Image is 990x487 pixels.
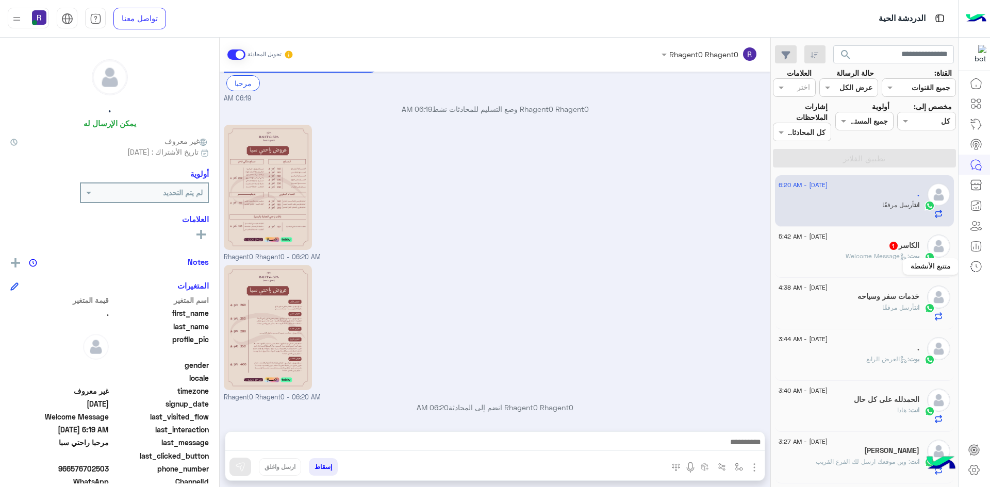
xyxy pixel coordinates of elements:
[83,334,109,360] img: defaultAdmin.png
[927,234,950,258] img: defaultAdmin.png
[10,411,109,422] span: Welcome Message
[224,402,767,413] p: Rhagent0 Rhagent0 انضم إلى المحادثة
[84,119,136,128] h6: يمكن الإرسال له
[11,258,20,267] img: add
[402,105,432,113] span: 06:19 AM
[779,437,828,446] span: [DATE] - 3:27 AM
[111,424,209,435] span: last_interaction
[164,136,209,146] span: غير معروف
[735,463,743,471] img: select flow
[111,295,209,306] span: اسم المتغير
[797,81,812,95] div: اختر
[10,398,109,409] span: 2025-08-17T03:19:08.87Z
[61,13,73,25] img: tab
[903,258,959,275] div: متتبع الأنشطة
[226,75,260,91] div: مرحبا
[917,190,919,198] h5: .
[10,437,109,448] span: مرحبا راحتي سبا
[872,101,889,112] label: أولوية
[111,437,209,448] span: last_message
[111,476,209,487] span: ChannelId
[910,458,919,465] span: انت
[925,355,935,365] img: WhatsApp
[779,232,828,241] span: [DATE] - 5:42 AM
[909,355,919,363] span: بوت
[714,458,731,475] button: Trigger scenario
[111,450,209,461] span: last_clicked_button
[866,355,909,363] span: : العرض الرابع
[748,461,761,474] img: send attachment
[879,12,926,26] p: الدردشة الحية
[846,252,909,260] span: : Welcome Message
[10,360,109,371] span: null
[787,68,812,78] label: العلامات
[779,386,828,395] span: [DATE] - 3:40 AM
[10,12,23,25] img: profile
[773,101,828,123] label: إشارات الملاحظات
[966,8,986,29] img: Logo
[188,257,209,266] h6: Notes
[10,295,109,306] span: قيمة المتغير
[32,10,46,25] img: userImage
[111,334,209,358] span: profile_pic
[927,440,950,463] img: defaultAdmin.png
[111,360,209,371] span: gender
[914,304,919,311] span: انت
[111,321,209,332] span: last_name
[10,476,109,487] span: 2
[839,48,852,61] span: search
[718,463,726,471] img: Trigger scenario
[882,201,914,209] span: أرسل مرفقًا
[701,463,709,471] img: create order
[10,424,109,435] span: 2025-08-17T03:19:08.866Z
[925,200,935,211] img: WhatsApp
[10,308,109,318] span: .
[247,51,282,59] small: تحويل المحادثة
[10,373,109,383] span: null
[309,458,338,476] button: إسقاط
[127,146,199,157] span: تاريخ الأشتراك : [DATE]
[927,286,950,309] img: defaultAdmin.png
[923,446,959,482] img: hulul-logo.png
[111,385,209,396] span: timezone
[927,337,950,360] img: defaultAdmin.png
[85,8,106,29] a: tab
[889,242,898,250] span: 1
[224,253,321,262] span: Rhagent0 Rhagent0 - 06:20 AM
[779,180,828,190] span: [DATE] - 6:20 AM
[190,169,209,178] h6: أولوية
[833,45,859,68] button: search
[933,12,946,25] img: tab
[417,403,449,412] span: 06:20 AM
[235,462,245,472] img: send message
[897,406,910,414] span: هادا
[224,265,312,390] img: 2KfZhNio2KfZgtin2KouanBn.jpg
[108,103,111,115] h5: .
[29,259,37,267] img: notes
[672,463,680,472] img: make a call
[111,398,209,409] span: signup_date
[816,458,910,465] span: وين موقعك ارسل لك الفرع القريب
[927,389,950,412] img: defaultAdmin.png
[177,281,209,290] h6: المتغيرات
[113,8,166,29] a: تواصل معنا
[10,463,109,474] span: 966576702503
[111,373,209,383] span: locale
[259,458,301,476] button: ارسل واغلق
[224,94,251,104] span: 06:19 AM
[779,283,828,292] span: [DATE] - 4:38 AM
[882,304,914,311] span: أرسل مرفقًا
[864,446,919,455] h5: mahi khan
[925,303,935,313] img: WhatsApp
[90,13,102,25] img: tab
[684,461,697,474] img: send voice note
[224,125,312,250] img: 2KfZhNmF2LPYp9isLmpwZw%3D%3D.jpg
[92,60,127,95] img: defaultAdmin.png
[914,201,919,209] span: انت
[910,406,919,414] span: انت
[854,395,919,404] h5: الحمدلله على كل حال
[857,292,919,301] h5: خدمات سفر وسياحه
[773,149,956,167] button: تطبيق الفلاتر
[10,450,109,461] span: null
[111,308,209,318] span: first_name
